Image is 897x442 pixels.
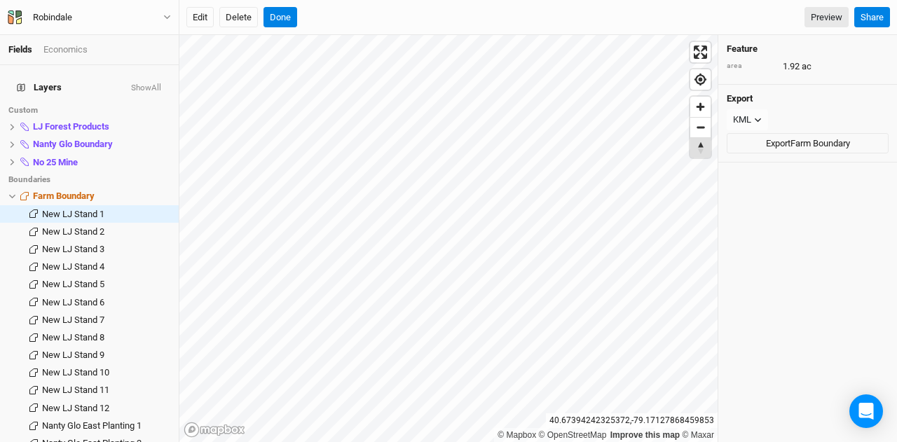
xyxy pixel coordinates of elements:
div: LJ Forest Products [33,121,170,132]
div: Farm Boundary [33,191,170,202]
button: Done [263,7,297,28]
a: Fields [8,44,32,55]
span: Nanty Glo Boundary [33,139,113,149]
a: Preview [804,7,849,28]
span: Nanty Glo East Planting 1 [42,420,142,431]
div: New LJ Stand 8 [42,332,170,343]
div: New LJ Stand 2 [42,226,170,237]
div: Robindale [33,11,72,25]
a: OpenStreetMap [539,430,607,440]
span: Reset bearing to north [690,138,711,158]
div: New LJ Stand 3 [42,244,170,255]
span: Zoom out [690,118,711,137]
div: New LJ Stand 11 [42,385,170,396]
div: area [727,61,776,71]
button: Zoom out [690,117,711,137]
div: 1.92 [727,60,889,73]
h4: Feature [727,43,889,55]
button: ExportFarm Boundary [727,133,889,154]
span: New LJ Stand 1 [42,209,104,219]
span: New LJ Stand 2 [42,226,104,237]
div: New LJ Stand 12 [42,403,170,414]
button: KML [727,109,768,130]
div: 40.67394242325372 , -79.17127868459853 [546,413,718,428]
div: Economics [43,43,88,56]
div: New LJ Stand 6 [42,297,170,308]
div: New LJ Stand 5 [42,279,170,290]
button: Enter fullscreen [690,42,711,62]
span: New LJ Stand 5 [42,279,104,289]
span: New LJ Stand 4 [42,261,104,272]
span: New LJ Stand 7 [42,315,104,325]
div: No 25 Mine [33,157,170,168]
a: Mapbox logo [184,422,245,438]
h4: Export [727,93,889,104]
div: Nanty Glo Boundary [33,139,170,150]
div: New LJ Stand 9 [42,350,170,361]
div: New LJ Stand 4 [42,261,170,272]
div: Nanty Glo East Planting 1 [42,420,170,431]
div: Open Intercom Messenger [849,394,883,428]
span: New LJ Stand 8 [42,332,104,343]
div: KML [733,113,751,127]
button: Share [854,7,890,28]
span: ac [802,60,812,73]
span: New LJ Stand 6 [42,297,104,308]
span: LJ Forest Products [33,121,109,132]
div: New LJ Stand 7 [42,315,170,326]
span: Layers [17,82,62,93]
a: Improve this map [610,430,680,440]
button: Find my location [690,69,711,90]
span: New LJ Stand 10 [42,367,109,378]
a: Maxar [682,430,714,440]
button: ShowAll [130,83,162,93]
a: Mapbox [498,430,536,440]
span: No 25 Mine [33,157,78,167]
span: New LJ Stand 9 [42,350,104,360]
div: New LJ Stand 1 [42,209,170,220]
span: New LJ Stand 11 [42,385,109,395]
button: Delete [219,7,258,28]
button: Edit [186,7,214,28]
button: Zoom in [690,97,711,117]
canvas: Map [179,35,718,442]
span: New LJ Stand 12 [42,403,109,413]
button: Reset bearing to north [690,137,711,158]
div: New LJ Stand 10 [42,367,170,378]
span: New LJ Stand 3 [42,244,104,254]
button: Robindale [7,10,172,25]
span: Farm Boundary [33,191,95,201]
